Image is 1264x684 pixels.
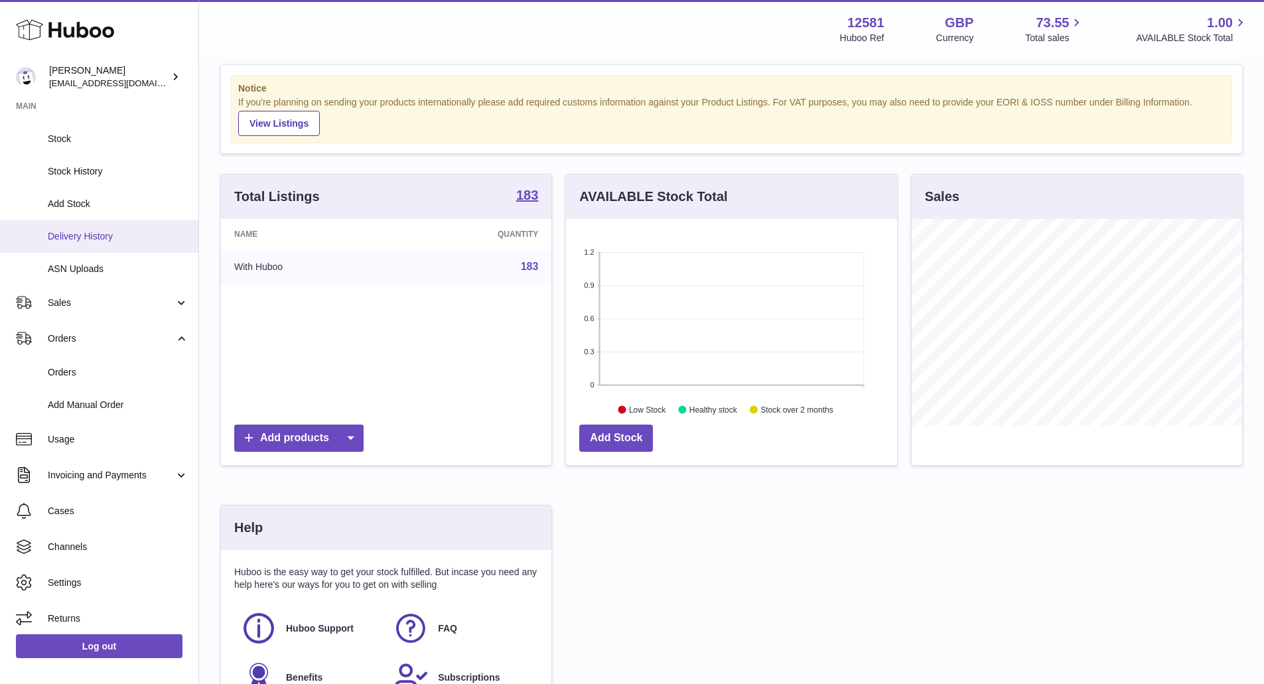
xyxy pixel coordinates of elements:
[579,425,653,452] a: Add Stock
[234,566,538,591] p: Huboo is the easy way to get your stock fulfilled. But incase you need any help here's our ways f...
[238,111,320,136] a: View Listings
[16,634,182,658] a: Log out
[1207,14,1233,32] span: 1.00
[48,469,175,482] span: Invoicing and Payments
[234,188,320,206] h3: Total Listings
[221,249,395,284] td: With Huboo
[1025,32,1084,44] span: Total sales
[591,381,595,389] text: 0
[286,622,354,635] span: Huboo Support
[48,433,188,446] span: Usage
[925,188,959,206] h3: Sales
[48,263,188,275] span: ASN Uploads
[48,541,188,553] span: Channels
[438,671,500,684] span: Subscriptions
[585,248,595,256] text: 1.2
[585,348,595,356] text: 0.3
[1136,14,1248,44] a: 1.00 AVAILABLE Stock Total
[48,366,188,379] span: Orders
[521,261,539,272] a: 183
[238,96,1225,136] div: If you're planning on sending your products internationally please add required customs informati...
[234,425,364,452] a: Add products
[48,612,188,625] span: Returns
[761,405,833,414] text: Stock over 2 months
[241,610,380,646] a: Huboo Support
[286,671,322,684] span: Benefits
[48,198,188,210] span: Add Stock
[629,405,666,414] text: Low Stock
[393,610,531,646] a: FAQ
[847,14,884,32] strong: 12581
[945,14,973,32] strong: GBP
[49,64,169,90] div: [PERSON_NAME]
[1036,14,1069,32] span: 73.55
[48,332,175,345] span: Orders
[48,577,188,589] span: Settings
[585,314,595,322] text: 0.6
[48,297,175,309] span: Sales
[840,32,884,44] div: Huboo Ref
[516,188,538,204] a: 183
[49,78,195,88] span: [EMAIL_ADDRESS][DOMAIN_NAME]
[48,133,188,145] span: Stock
[16,67,36,87] img: ibrewis@drink-trip.com
[516,188,538,202] strong: 183
[438,622,457,635] span: FAQ
[1136,32,1248,44] span: AVAILABLE Stock Total
[48,165,188,178] span: Stock History
[48,230,188,243] span: Delivery History
[579,188,727,206] h3: AVAILABLE Stock Total
[48,505,188,517] span: Cases
[585,281,595,289] text: 0.9
[234,519,263,537] h3: Help
[221,219,395,249] th: Name
[395,219,551,249] th: Quantity
[1025,14,1084,44] a: 73.55 Total sales
[689,405,738,414] text: Healthy stock
[936,32,974,44] div: Currency
[48,399,188,411] span: Add Manual Order
[238,82,1225,95] strong: Notice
